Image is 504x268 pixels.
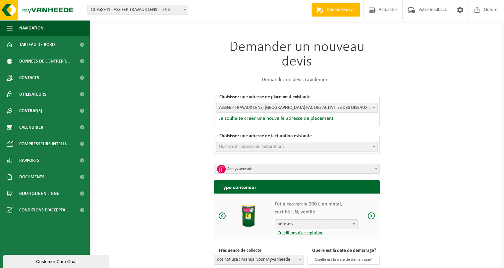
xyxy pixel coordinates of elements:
[310,247,380,254] p: Quelle est la date de démarrage?
[214,255,304,264] span: dot not use : Manual voor MyVanheede
[19,185,59,202] span: Boutique en ligne
[275,231,323,236] a: Conditions d'acceptation
[19,86,46,103] span: Utilisateurs
[3,253,111,268] iframe: chat widget
[19,202,69,218] span: Conditions d'accepta...
[88,5,188,15] span: 10-958941 - ASSIFEP TRAVAUX LENS - LENS
[19,136,70,152] span: Compresseurs intelli...
[87,5,188,15] span: 10-958941 - ASSIFEP TRAVAUX LENS - LENS
[236,203,261,228] img: Fût à couvercle 200 L en métal, certifié UN, ventilé
[218,95,312,100] span: Choisissez une adresse de placement existante
[311,3,360,17] a: Demande devis
[19,152,39,169] span: Rapports
[214,164,379,174] span: Sprays aérosols
[275,200,358,216] p: Fût à couvercle 200 L en métal, certifié UN, ventilé
[214,40,380,69] h1: Demander un nouveau devis
[275,219,358,229] span: aérosols
[214,255,304,265] span: dot not use : Manual voor MyVanheede
[214,180,380,193] h2: Type conteneur
[19,169,44,185] span: Documents
[19,36,55,53] span: Tableau de bord
[216,115,333,122] button: Je souhaite créer une nouvelle adresse de placement
[214,164,380,174] span: Sprays aérosols
[19,119,43,136] span: Calendrier
[19,53,70,69] span: Données de l'entrepr...
[216,103,377,112] span: ASSIFEP TRAVAUX LENS, RUE DES COLIBRI PAC DES ACTIVITES DES OISEAUX , LENS - 10-958941
[218,134,313,139] span: Choisissez une adresse de facturation existante
[214,76,380,84] p: Demandez un devis rapidement!
[19,20,43,36] span: Navigation
[227,164,371,174] span: Sprays aérosols
[19,103,42,119] span: Contrat(s)
[307,255,380,265] input: Quelle est la date de démarrage?
[19,69,39,86] span: Contacts
[219,144,284,149] span: Quelle est l'adresse de facturation?
[217,247,304,254] p: Fréquence de collecte
[325,7,357,13] span: Demande devis
[275,220,357,229] span: aérosols
[216,103,378,113] span: ASSIFEP TRAVAUX LENS, RUE DES COLIBRI PAC DES ACTIVITES DES OISEAUX , LENS - 10-958941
